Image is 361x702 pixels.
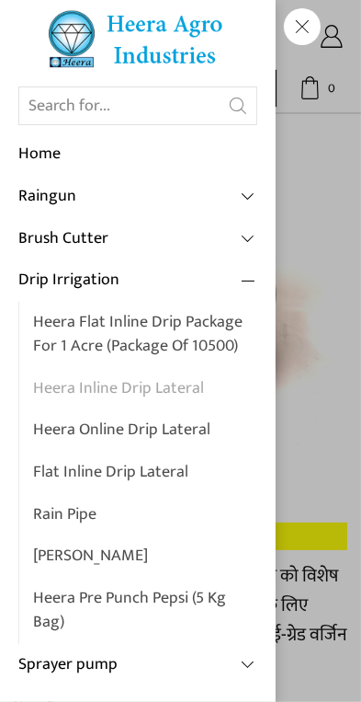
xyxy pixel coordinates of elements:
a: Drip Irrigation [18,259,257,302]
a: Heera Flat Inline Drip Package For 1 Acre (Package of 10500) [33,302,257,367]
a: [PERSON_NAME] [33,535,257,578]
a: Flat Inline Drip Lateral [33,452,257,494]
a: Brush Cutter [18,218,257,260]
input: Search for... [19,87,220,124]
a: Heera Pre Punch Pepsi (5 Kg Bag) [33,578,257,643]
a: Heera Online Drip Lateral [33,409,257,452]
a: Raingun [18,176,257,218]
a: Rain Pipe [33,494,257,536]
a: Sprayer pump [18,644,257,686]
button: Search button [220,87,256,124]
a: Home [18,133,257,176]
a: Heera Inline Drip Lateral [33,368,257,410]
